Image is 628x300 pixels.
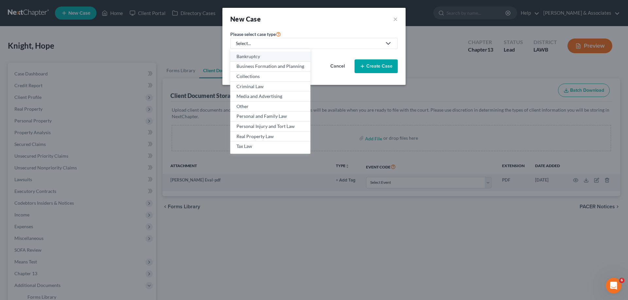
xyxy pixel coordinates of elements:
div: Tax Law [236,143,304,150]
div: Other [236,103,304,110]
div: Select... [236,40,382,47]
div: Bankruptcy [236,53,304,60]
button: Cancel [323,60,352,73]
a: Collections [230,71,310,82]
div: Media and Advertising [236,93,304,100]
div: Real Property Law [236,133,304,140]
a: Business Formation and Planning [230,62,310,72]
button: × [393,14,398,24]
div: Criminal Law [236,83,304,90]
div: Personal Injury and Tort Law [236,123,304,130]
iframe: Intercom live chat [606,278,621,293]
a: Personal and Family Law [230,112,310,122]
a: Bankruptcy [230,52,310,62]
a: Criminal Law [230,82,310,92]
span: 6 [619,278,624,283]
button: Create Case [355,59,398,73]
a: Other [230,102,310,112]
a: Media and Advertising [230,91,310,102]
div: Business Formation and Planning [236,63,304,70]
a: Personal Injury and Tort Law [230,121,310,132]
a: Real Property Law [230,132,310,142]
strong: New Case [230,15,261,23]
div: Collections [236,73,304,80]
div: Personal and Family Law [236,113,304,119]
a: Tax Law [230,141,310,151]
span: Please select case type [230,31,276,37]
